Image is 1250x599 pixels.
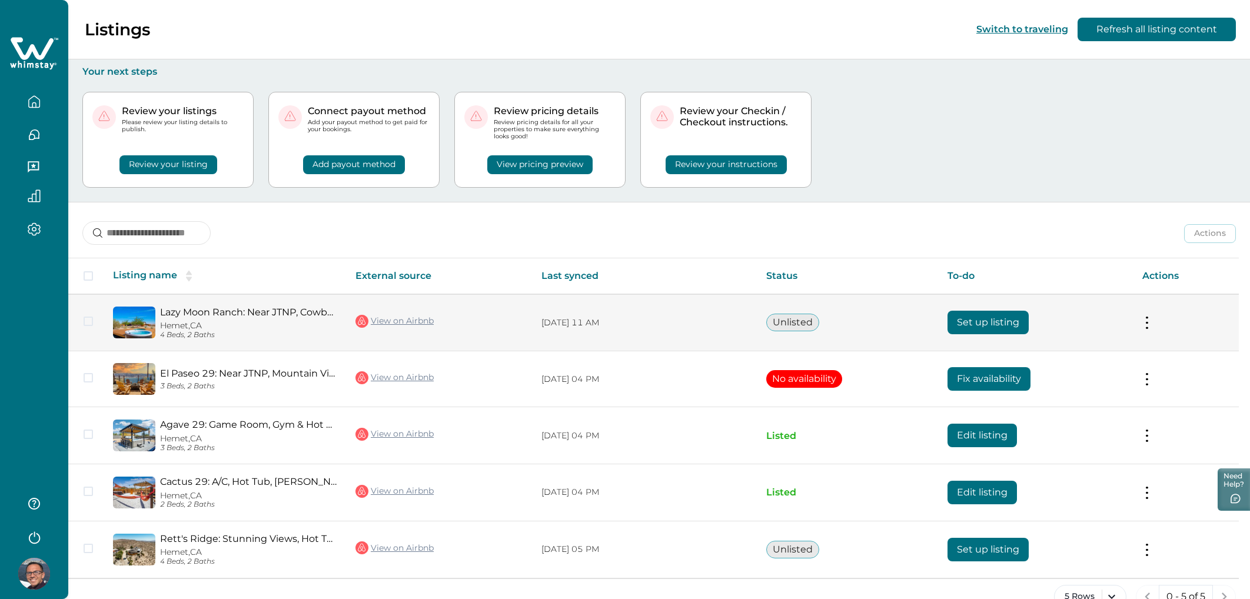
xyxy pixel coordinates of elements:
button: Add payout method [303,155,405,174]
p: Listed [766,430,929,442]
p: [DATE] 04 PM [541,374,748,385]
img: propertyImage_El Paseo 29: Near JTNP, Mountain Views, EV Charger [113,363,155,395]
p: 3 Beds, 2 Baths [160,382,337,391]
p: Hemet, CA [160,434,337,444]
p: Hemet, CA [160,491,337,501]
button: No availability [766,370,842,388]
a: Agave 29: Game Room, Gym & Hot Tub, Near JTNP/Base [160,419,337,430]
p: Your next steps [82,66,1236,78]
p: [DATE] 11 AM [541,317,748,329]
a: Cactus 29: A/C, Hot Tub, [PERSON_NAME], EV Charger, JTNP [160,476,337,487]
p: Review pricing details for all your properties to make sure everything looks good! [494,119,616,141]
p: Hemet, CA [160,547,337,557]
img: propertyImage_Agave 29: Game Room, Gym & Hot Tub, Near JTNP/Base [113,420,155,451]
p: Connect payout method [308,105,430,117]
p: Please review your listing details to publish. [122,119,244,133]
p: Hemet, CA [160,321,337,331]
a: Rett's Ridge: Stunning Views, Hot Tub, Near JTNP! [160,533,337,544]
a: Lazy Moon Ranch: Near JTNP, Cowboy Pool & Hot Tub [160,307,337,318]
img: propertyImage_Rett's Ridge: Stunning Views, Hot Tub, Near JTNP! [113,534,155,565]
th: Listing name [104,258,346,294]
th: External source [346,258,532,294]
th: Actions [1133,258,1239,294]
a: View on Airbnb [355,484,434,499]
p: 4 Beds, 2 Baths [160,331,337,340]
button: Set up listing [948,311,1029,334]
p: [DATE] 04 PM [541,430,748,442]
button: Review your instructions [666,155,787,174]
a: El Paseo 29: Near JTNP, Mountain Views, EV Charger [160,368,337,379]
p: Review pricing details [494,105,616,117]
button: Edit listing [948,481,1017,504]
th: To-do [938,258,1133,294]
img: propertyImage_Cactus 29: A/C, Hot Tub, Garage, EV Charger, JTNP [113,477,155,508]
button: sorting [177,270,201,282]
p: Review your Checkin / Checkout instructions. [680,105,802,128]
button: Refresh all listing content [1078,18,1236,41]
p: 4 Beds, 2 Baths [160,557,337,566]
button: View pricing preview [487,155,593,174]
button: Unlisted [766,541,819,558]
button: Unlisted [766,314,819,331]
button: Set up listing [948,538,1029,561]
a: View on Airbnb [355,314,434,329]
p: [DATE] 05 PM [541,544,748,555]
p: Listings [85,19,150,39]
img: Whimstay Host [18,558,50,590]
p: Review your listings [122,105,244,117]
p: [DATE] 04 PM [541,487,748,498]
button: Switch to traveling [976,24,1068,35]
th: Status [757,258,938,294]
button: Fix availability [948,367,1030,391]
button: Actions [1184,224,1236,243]
a: View on Airbnb [355,370,434,385]
th: Last synced [532,258,757,294]
p: Listed [766,487,929,498]
p: 2 Beds, 2 Baths [160,500,337,509]
a: View on Airbnb [355,427,434,442]
p: 3 Beds, 2 Baths [160,444,337,452]
a: View on Airbnb [355,540,434,555]
p: Add your payout method to get paid for your bookings. [308,119,430,133]
button: Review your listing [119,155,217,174]
img: propertyImage_Lazy Moon Ranch: Near JTNP, Cowboy Pool & Hot Tub [113,307,155,338]
button: Edit listing [948,424,1017,447]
